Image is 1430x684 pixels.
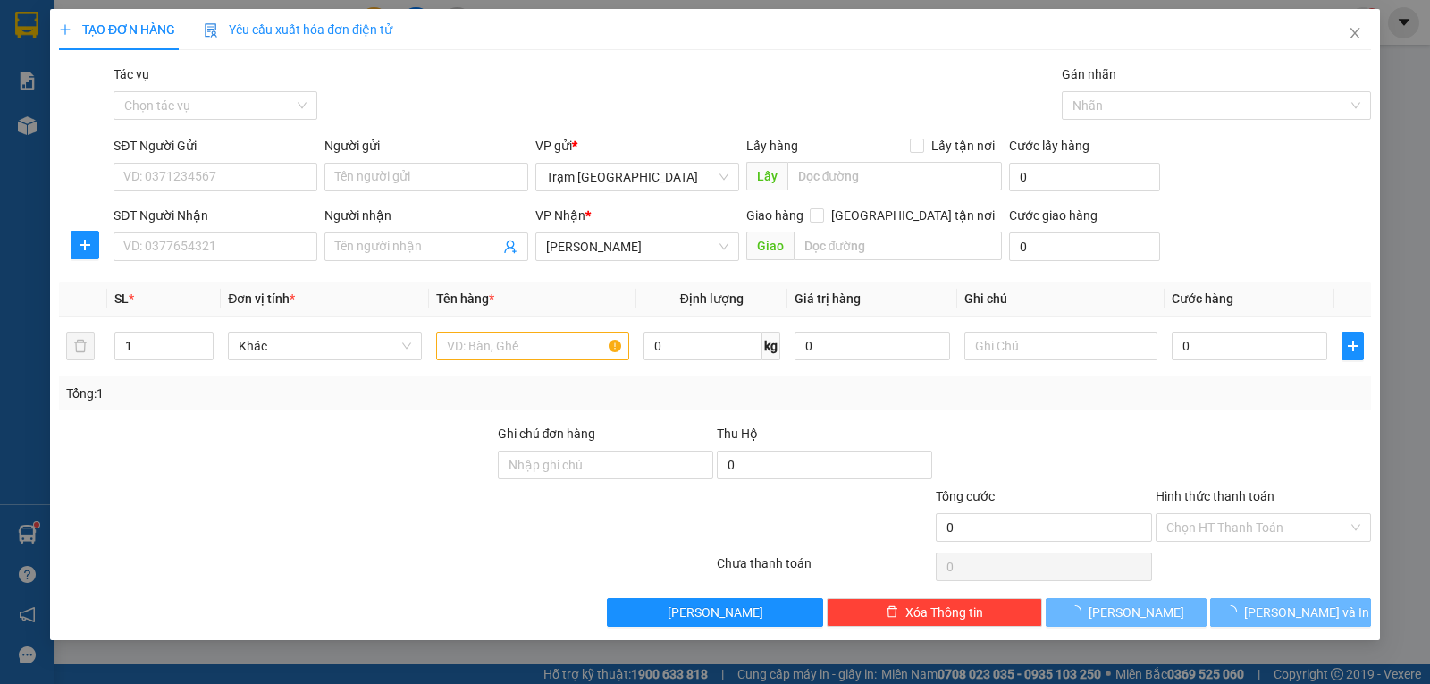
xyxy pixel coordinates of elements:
input: VD: Bàn, Ghế [436,332,629,360]
span: Giao hàng [746,208,803,223]
label: Cước giao hàng [1009,208,1098,223]
button: plus [1342,332,1364,360]
div: Tổng: 1 [66,384,553,403]
input: 0 [795,332,950,360]
div: Chưa thanh toán [715,553,934,585]
span: VP Nhận [535,208,585,223]
input: Dọc đường [794,232,1003,260]
span: Tên hàng [436,291,494,306]
span: close [1348,26,1362,40]
input: Cước lấy hàng [1009,163,1160,191]
span: Lấy hàng [746,139,798,153]
div: VP gửi [535,136,739,156]
span: loading [1224,605,1244,618]
span: Xóa Thông tin [905,603,983,622]
span: [PERSON_NAME] và In [1244,603,1369,622]
input: Ghi Chú [964,332,1157,360]
th: Ghi chú [957,282,1165,317]
label: Ghi chú đơn hàng [498,426,596,441]
span: Trạm Sài Gòn [546,164,728,190]
span: TẠO ĐƠN HÀNG [59,22,175,37]
span: Định lượng [680,291,744,306]
div: SĐT Người Gửi [114,136,317,156]
span: Khác [239,333,410,359]
span: Giao [746,232,794,260]
span: plus [1342,339,1363,353]
span: loading [1069,605,1089,618]
span: [PERSON_NAME] [1089,603,1184,622]
span: Lấy [746,162,787,190]
span: Đơn vị tính [228,291,295,306]
span: [GEOGRAPHIC_DATA] tận nơi [824,206,1002,225]
button: delete [66,332,95,360]
label: Gán nhãn [1062,67,1116,81]
span: Cước hàng [1172,291,1233,306]
label: Tác vụ [114,67,149,81]
button: [PERSON_NAME] và In [1210,598,1371,627]
span: delete [886,605,898,620]
div: SĐT Người Nhận [114,206,317,225]
span: [PERSON_NAME] [668,603,763,622]
button: [PERSON_NAME] [607,598,822,627]
span: Lấy tận nơi [924,136,1002,156]
span: user-add [503,240,517,254]
span: plus [71,238,98,252]
input: Dọc đường [787,162,1003,190]
label: Cước lấy hàng [1009,139,1089,153]
img: icon [204,23,218,38]
span: Tổng cước [936,489,995,503]
button: plus [71,231,99,259]
div: Người gửi [324,136,528,156]
span: plus [59,23,71,36]
input: Ghi chú đơn hàng [498,451,713,479]
label: Hình thức thanh toán [1156,489,1274,503]
span: kg [762,332,780,360]
span: SL [114,291,129,306]
span: Yêu cầu xuất hóa đơn điện tử [204,22,392,37]
span: Thu Hộ [717,426,758,441]
button: Close [1330,9,1380,59]
div: Người nhận [324,206,528,225]
input: Cước giao hàng [1009,232,1160,261]
span: Phan Thiết [546,233,728,260]
span: Giá trị hàng [795,291,861,306]
button: [PERSON_NAME] [1046,598,1207,627]
button: deleteXóa Thông tin [827,598,1042,627]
